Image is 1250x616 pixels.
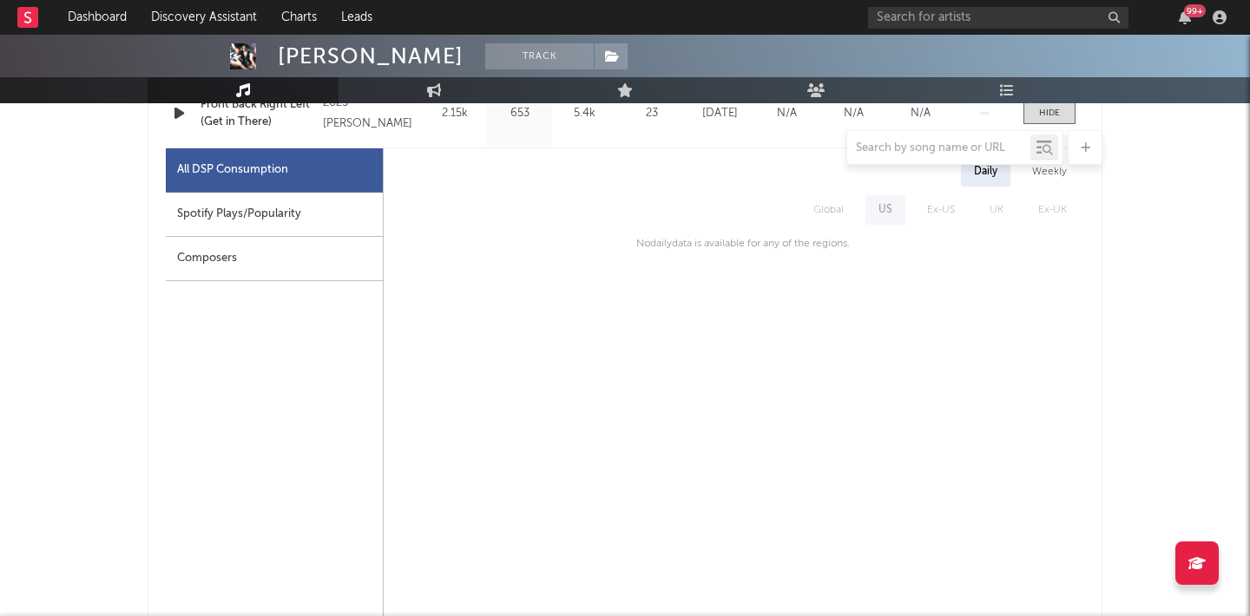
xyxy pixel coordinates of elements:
button: 99+ [1179,10,1191,24]
div: 653 [491,105,548,122]
div: 99 + [1184,4,1206,17]
input: Search for artists [868,7,1128,29]
div: 23 [622,105,682,122]
button: Track [485,43,594,69]
div: N/A [825,105,883,122]
div: Daily [961,157,1010,187]
div: 2.15k [426,105,483,122]
div: N/A [758,105,816,122]
div: All DSP Consumption [166,148,383,193]
div: N/A [891,105,950,122]
div: Spotify Plays/Popularity [166,193,383,237]
div: All DSP Consumption [177,160,288,180]
div: Weekly [1019,157,1080,187]
div: No daily data is available for any of the regions. [619,233,850,254]
div: [DATE] [691,105,749,122]
div: [PERSON_NAME] [278,43,464,69]
div: Composers [166,237,383,281]
a: Front Back Right Left (Get in There) [201,96,314,130]
input: Search by song name or URL [847,141,1030,155]
div: 2025 [PERSON_NAME] [323,93,418,134]
div: 5.4k [556,105,613,122]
